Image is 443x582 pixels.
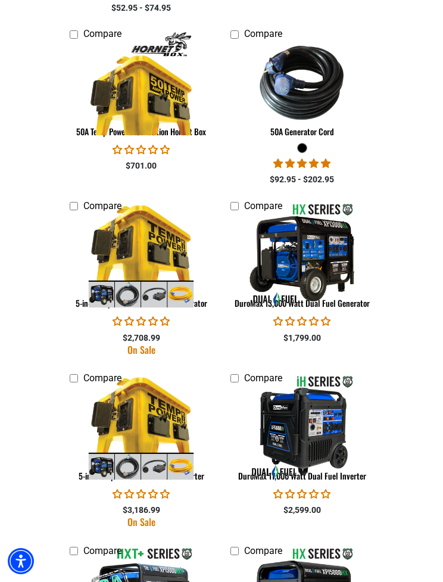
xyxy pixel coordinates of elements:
span: Compare [244,545,282,556]
div: Accessibility Menu [8,548,34,574]
div: 50A Generator Cord [230,127,373,136]
span: 0.00 stars [113,488,170,500]
div: 50A Temp Power Distribution Hornet Box [70,127,213,136]
div: $1,799.00 [230,332,373,344]
img: 50A Temp Power Distribution Hornet Box [82,30,200,135]
a: DuroMax 13,000 Watt Dual Fuel Generator DuroMax 13,000 Watt Dual Fuel Generator [230,217,373,315]
span: 0.00 stars [273,316,330,327]
span: 0.00 stars [273,488,330,500]
span: Compare [83,28,121,39]
a: 5-in-1 Temp Power Kit with 50A Inverter 5-in-1 Temp Power Kit with 50A Inverter [70,390,213,487]
div: 5-in-1 Temp Power Kit with 50A Generator [70,299,213,307]
img: 5-in-1 Temp Power Kit with 50A Inverter [82,375,200,480]
a: DuroMax 11,000 Watt Dual Fuel Inverter DuroMax 11,000 Watt Dual Fuel Inverter [230,390,373,487]
span: Compare [244,372,282,384]
div: $3,186.99 [70,504,213,516]
span: 5.00 stars [273,158,330,169]
span: Compare [83,545,121,556]
div: On Sale [70,345,213,354]
span: 0.00 stars [113,144,170,155]
img: DuroMax 11,000 Watt Dual Fuel Inverter [243,375,361,480]
img: 5-in-1 Temp Power Kit with 50A Generator [82,202,200,307]
div: $2,708.99 [70,332,213,344]
a: 50A Generator Cord 50A Generator Cord [230,46,373,143]
img: DuroMax 13,000 Watt Dual Fuel Generator [243,202,361,307]
div: $52.95 - $74.95 [70,2,213,14]
span: Compare [244,28,282,39]
img: 50A Generator Cord [243,30,361,135]
div: $92.95 - $202.95 [230,173,373,186]
div: DuroMax 11,000 Watt Dual Fuel Inverter [230,472,373,480]
span: Compare [244,200,282,211]
div: $701.00 [70,160,213,172]
a: 5-in-1 Temp Power Kit with 50A Generator 5-in-1 Temp Power Kit with 50A Generator [70,217,213,315]
span: Compare [83,200,121,211]
div: DuroMax 13,000 Watt Dual Fuel Generator [230,299,373,307]
div: 5-in-1 Temp Power Kit with 50A Inverter [70,472,213,480]
a: 50A Temp Power Distribution Hornet Box 50A Temp Power Distribution Hornet Box [70,46,213,143]
span: Compare [83,372,121,384]
div: On Sale [70,517,213,527]
span: 0.00 stars [113,316,170,327]
div: $2,599.00 [230,504,373,516]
